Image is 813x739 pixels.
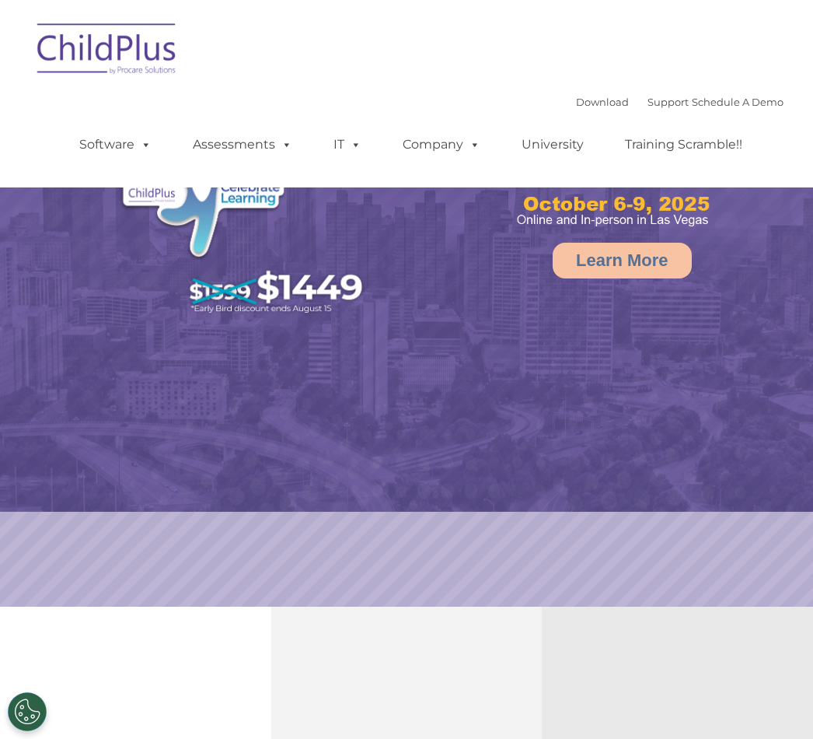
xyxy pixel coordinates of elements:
a: Support [647,96,689,108]
a: Assessments [177,129,308,160]
a: Schedule A Demo [692,96,783,108]
a: University [506,129,599,160]
a: Company [387,129,496,160]
a: Software [64,129,167,160]
a: Download [576,96,629,108]
a: Training Scramble!! [609,129,758,160]
a: IT [318,129,377,160]
font: | [576,96,783,108]
a: Learn More [553,243,692,278]
img: ChildPlus by Procare Solutions [30,12,185,90]
button: Cookies Settings [8,692,47,731]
